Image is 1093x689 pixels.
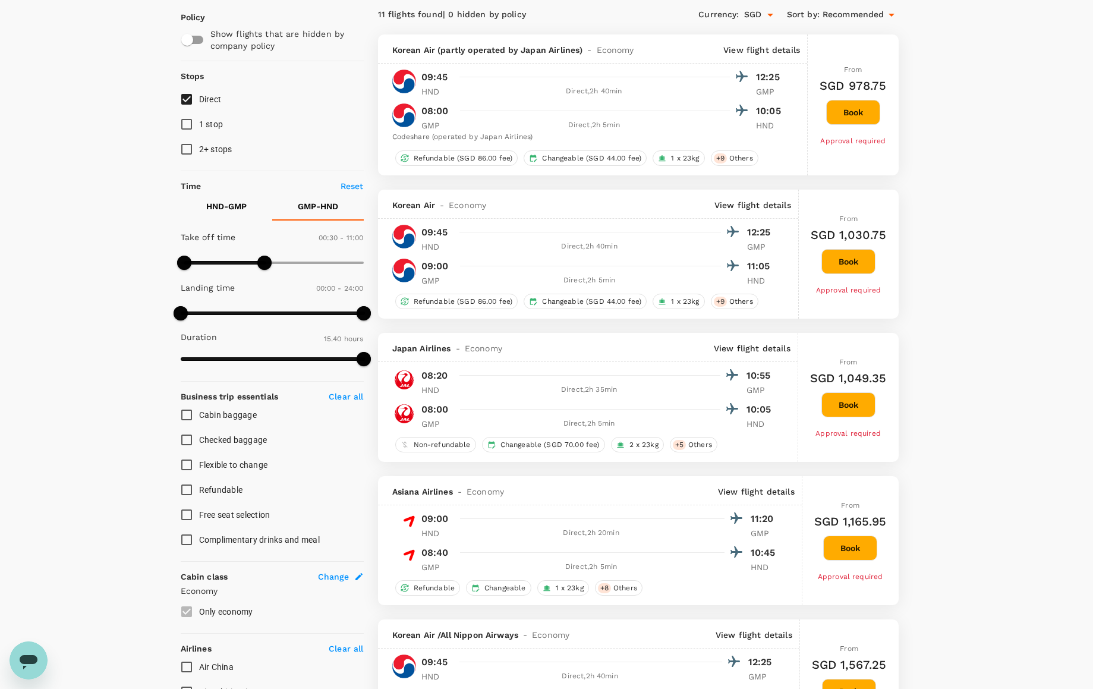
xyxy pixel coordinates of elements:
div: Changeable [466,580,531,596]
span: 1 x 23kg [666,297,704,307]
span: From [841,501,859,509]
div: 2 x 23kg [611,437,664,452]
p: 09:00 [421,259,449,273]
p: GMP [747,241,777,253]
span: Currency : [698,8,739,21]
span: Flexible to change [199,460,268,470]
div: Codeshare (operated by Japan Airlines) [392,131,786,143]
strong: Airlines [181,644,212,653]
span: Others [725,153,758,163]
span: Economy [449,199,486,211]
div: Changeable (SGD 70.00 fee) [482,437,605,452]
span: Air China [199,662,234,672]
p: 09:45 [421,225,448,240]
h6: SGD 1,049.35 [810,369,887,388]
button: Book [823,536,877,561]
span: Change [318,571,349,583]
img: KE [392,259,416,282]
p: 12:25 [756,70,786,84]
div: 1 x 23kg [653,294,704,309]
div: Direct , 2h 40min [458,241,721,253]
p: View flight details [723,44,800,56]
p: 11:05 [747,259,777,273]
span: Checked baggage [199,435,267,445]
p: HND [421,384,451,396]
button: Book [821,249,875,274]
h6: SGD 1,030.75 [811,225,887,244]
span: 00:00 - 24:00 [316,284,364,292]
h6: SGD 978.75 [820,76,887,95]
img: OZ [392,511,416,535]
span: + 5 [673,440,686,450]
p: 09:00 [421,512,449,526]
div: Direct , 2h 5min [458,275,721,287]
span: Japan Airlines [392,342,451,354]
div: Direct , 2h 40min [458,86,730,97]
div: Changeable (SGD 44.00 fee) [524,150,647,166]
p: Reset [341,180,364,192]
p: 09:45 [421,655,448,669]
h6: SGD 1,165.95 [814,512,887,531]
img: OZ [392,545,416,569]
span: + 9 [714,153,727,163]
p: GMP [756,86,786,97]
button: Book [821,392,875,417]
strong: Business trip essentials [181,392,279,401]
span: Economy [597,44,634,56]
span: 2+ stops [199,144,232,154]
span: 15.40 hours [324,335,364,343]
div: Direct , 2h 5min [458,119,730,131]
p: Clear all [329,643,363,655]
span: Changeable [480,583,531,593]
p: 10:05 [756,104,786,118]
span: Changeable (SGD 44.00 fee) [537,153,646,163]
div: Refundable (SGD 86.00 fee) [395,294,518,309]
span: Approval required [815,429,881,438]
span: Others [683,440,717,450]
span: - [453,486,467,498]
span: Complimentary drinks and meal [199,535,320,545]
span: Cabin baggage [199,410,257,420]
div: Changeable (SGD 44.00 fee) [524,294,647,309]
span: Korean Air [392,199,436,211]
p: 10:45 [751,546,780,560]
span: + 8 [598,583,611,593]
p: 12:25 [748,655,778,669]
span: Free seat selection [199,510,270,520]
p: Economy [181,585,364,597]
p: View flight details [716,629,792,641]
p: HND [751,561,780,573]
p: 09:45 [421,70,448,84]
span: Direct [199,95,222,104]
span: - [451,342,465,354]
span: From [840,644,858,653]
img: KE [392,225,416,248]
span: Economy [465,342,502,354]
span: From [839,215,858,223]
p: 08:20 [421,369,448,383]
p: Clear all [329,391,363,402]
strong: Stops [181,71,204,81]
p: HND - GMP [206,200,247,212]
span: - [518,629,532,641]
p: GMP [751,527,780,539]
p: Policy [181,11,191,23]
span: Refundable (SGD 86.00 fee) [409,297,518,307]
p: GMP [421,561,451,573]
p: Duration [181,331,217,343]
div: Direct , 2h 40min [458,671,722,682]
h6: SGD 1,567.25 [812,655,887,674]
img: KE [392,655,416,678]
iframe: メッセージングウィンドウを開くボタン [10,641,48,679]
span: From [839,358,858,366]
span: Changeable (SGD 70.00 fee) [496,440,604,450]
p: GMP [421,119,451,131]
span: Non-refundable [409,440,475,450]
p: HND [756,119,786,131]
p: GMP [748,671,778,682]
strong: Cabin class [181,572,228,581]
div: 1 x 23kg [653,150,704,166]
span: Sort by : [787,8,820,21]
p: Show flights that are hidden by company policy [210,28,355,52]
p: GMP [746,384,776,396]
